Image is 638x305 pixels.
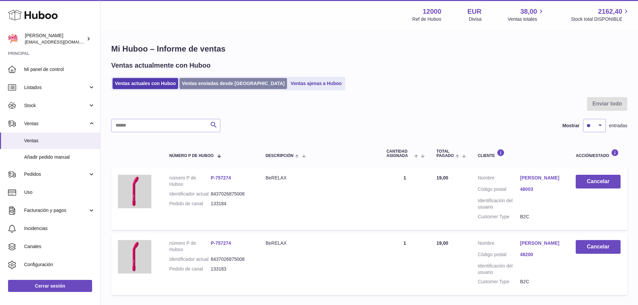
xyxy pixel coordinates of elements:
[478,149,562,158] div: Cliente
[169,191,211,197] dt: Identificador actual
[266,175,373,181] div: BeRELAX
[8,34,18,44] img: internalAdmin-12000@internal.huboo.com
[571,7,630,22] a: 2162,40 Stock total DISPONIBLE
[24,84,88,91] span: Listados
[113,78,178,89] a: Ventas actuales con Huboo
[478,175,520,183] dt: Nombre
[211,240,231,246] a: P-757274
[469,16,482,22] div: Divisa
[24,138,95,144] span: Ventas
[24,171,88,177] span: Pedidos
[380,233,430,295] td: 1
[180,78,287,89] a: Ventas enviadas desde [GEOGRAPHIC_DATA]
[169,175,211,187] dt: número P de Huboo
[478,279,520,285] dt: Customer Type
[25,39,98,45] span: [EMAIL_ADDRESS][DOMAIN_NAME]
[211,266,252,272] dd: 133183
[24,66,95,73] span: Mi panel de control
[508,7,545,22] a: 38,00 Ventas totales
[266,154,293,158] span: Descripción
[478,251,520,259] dt: Código postal
[468,7,482,16] strong: EUR
[423,7,441,16] strong: 12000
[478,263,520,276] dt: Identificación del usuario
[386,149,413,158] span: Cantidad ASIGNADA
[520,251,562,258] a: 48200
[478,240,520,248] dt: Nombre
[520,175,562,181] a: [PERSON_NAME]
[111,61,211,70] h2: Ventas actualmente con Huboo
[571,16,630,22] span: Stock total DISPONIBLE
[576,175,621,188] button: Cancelar
[169,266,211,272] dt: Pedido de canal
[169,154,213,158] span: número P de Huboo
[478,186,520,194] dt: Código postal
[412,16,441,22] div: Ref de Huboo
[24,261,95,268] span: Configuración
[436,240,448,246] span: 19,00
[169,201,211,207] dt: Pedido de canal
[436,149,454,158] span: Total pagado
[24,225,95,232] span: Incidencias
[288,78,344,89] a: Ventas ajenas a Huboo
[478,214,520,220] dt: Customer Type
[598,7,622,16] span: 2162,40
[609,123,627,129] span: entradas
[478,198,520,210] dt: Identificación del usuario
[24,102,88,109] span: Stock
[520,7,537,16] span: 38,00
[380,168,430,230] td: 1
[25,32,85,45] div: [PERSON_NAME]
[211,256,252,262] dd: 8437026875008
[520,240,562,246] a: [PERSON_NAME]
[24,189,95,196] span: Uso
[520,279,562,285] dd: B2C
[562,123,579,129] label: Mostrar
[211,191,252,197] dd: 8437026875008
[508,16,545,22] span: Ventas totales
[111,44,627,54] h1: Mi Huboo – Informe de ventas
[24,207,88,214] span: Facturación y pagos
[211,201,252,207] dd: 133184
[520,214,562,220] dd: B2C
[8,280,92,292] a: Cerrar sesión
[24,121,88,127] span: Ventas
[266,240,373,246] div: BeRELAX
[169,240,211,253] dt: número P de Huboo
[118,175,151,208] img: Bgee-classic-by-esf.jpg
[169,256,211,262] dt: Identificador actual
[118,240,151,274] img: Bgee-classic-by-esf.jpg
[576,149,621,158] div: Acción/Estado
[24,154,95,160] span: Añadir pedido manual
[211,175,231,180] a: P-757274
[24,243,95,250] span: Canales
[576,240,621,254] button: Cancelar
[520,186,562,193] a: 48003
[436,175,448,180] span: 19,00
